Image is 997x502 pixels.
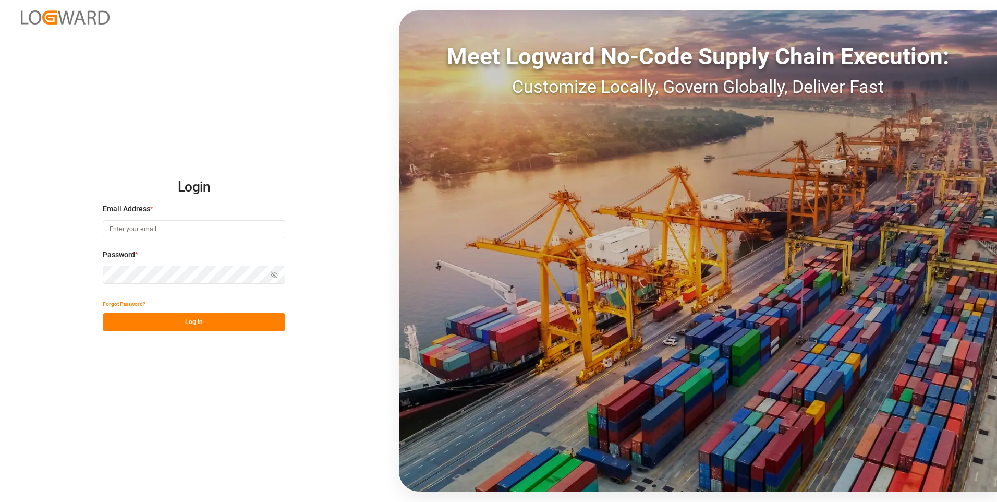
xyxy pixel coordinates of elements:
[399,74,997,100] div: Customize Locally, Govern Globally, Deliver Fast
[21,10,110,25] img: Logward_new_orange.png
[103,249,135,260] span: Password
[103,220,285,238] input: Enter your email
[103,204,150,214] span: Email Address
[103,171,285,204] h2: Login
[399,39,997,74] div: Meet Logward No-Code Supply Chain Execution:
[103,295,145,313] button: Forgot Password?
[103,313,285,331] button: Log In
